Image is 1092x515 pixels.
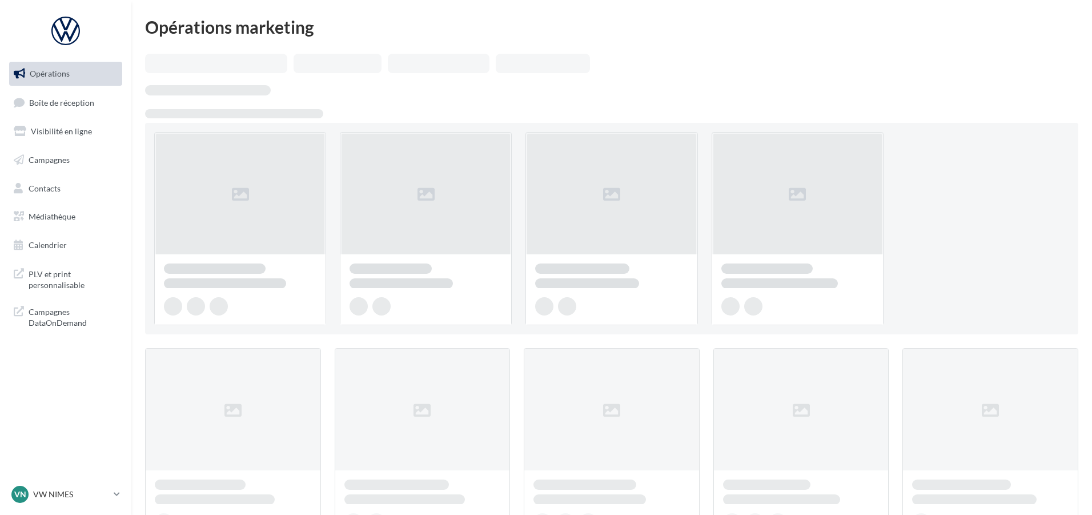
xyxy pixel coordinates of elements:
[7,233,125,257] a: Calendrier
[31,126,92,136] span: Visibilité en ligne
[7,205,125,229] a: Médiathèque
[145,18,1078,35] div: Opérations marketing
[7,62,125,86] a: Opérations
[7,148,125,172] a: Campagnes
[29,155,70,165] span: Campagnes
[33,489,109,500] p: VW NIMES
[29,211,75,221] span: Médiathèque
[29,183,61,193] span: Contacts
[7,90,125,115] a: Boîte de réception
[7,300,125,333] a: Campagnes DataOnDemand
[29,266,118,291] span: PLV et print personnalisable
[7,262,125,296] a: PLV et print personnalisable
[9,484,122,505] a: VN VW NIMES
[7,119,125,143] a: Visibilité en ligne
[14,489,26,500] span: VN
[29,97,94,107] span: Boîte de réception
[30,69,70,78] span: Opérations
[29,304,118,329] span: Campagnes DataOnDemand
[29,240,67,250] span: Calendrier
[7,177,125,201] a: Contacts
